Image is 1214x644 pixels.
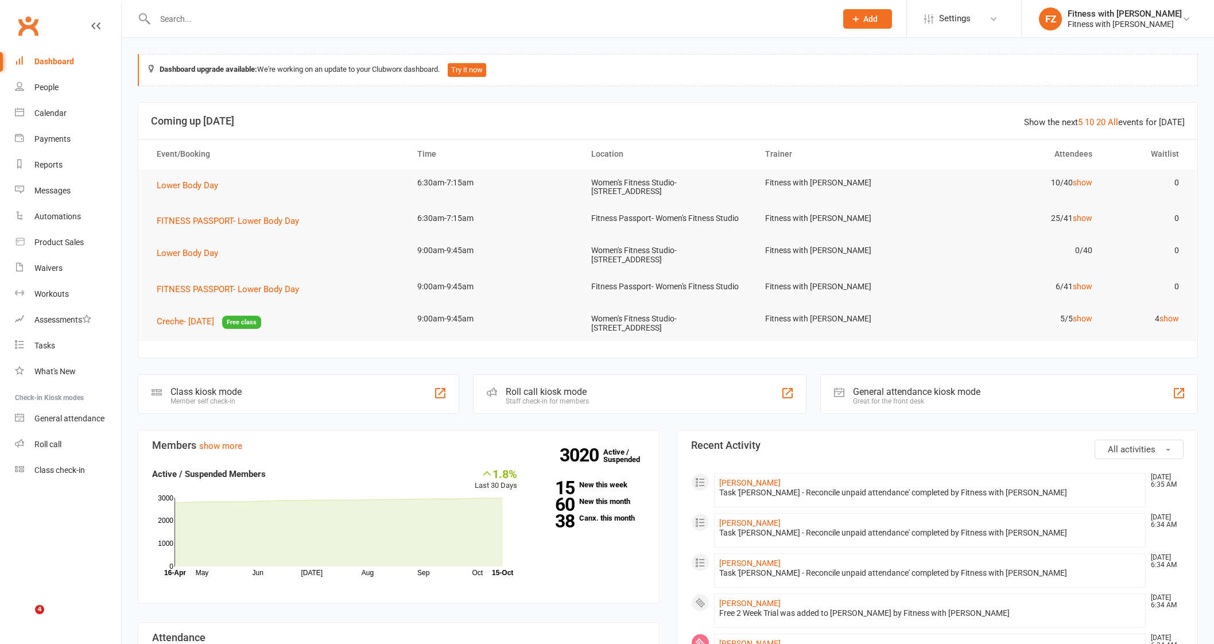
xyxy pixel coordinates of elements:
[506,386,589,397] div: Roll call kiosk mode
[719,478,781,487] a: [PERSON_NAME]
[157,216,299,226] span: FITNESS PASSPORT- Lower Body Day
[15,255,121,281] a: Waivers
[1096,117,1106,127] a: 20
[1073,314,1092,323] a: show
[34,414,104,423] div: General attendance
[1103,273,1189,300] td: 0
[581,273,755,300] td: Fitness Passport- Women's Fitness Studio
[1095,440,1184,459] button: All activities
[170,397,242,405] div: Member self check-in
[843,9,892,29] button: Add
[534,496,575,513] strong: 60
[581,169,755,205] td: Women's Fitness Studio- [STREET_ADDRESS]
[1068,9,1182,19] div: Fitness with [PERSON_NAME]
[151,115,1185,127] h3: Coming up [DATE]
[407,139,581,169] th: Time
[407,273,581,300] td: 9:00am-9:45am
[152,469,266,479] strong: Active / Suspended Members
[15,406,121,432] a: General attendance kiosk mode
[939,6,971,32] span: Settings
[534,498,645,505] a: 60New this month
[157,246,226,260] button: Lower Body Day
[157,248,218,258] span: Lower Body Day
[581,237,755,273] td: Women's Fitness Studio- [STREET_ADDRESS]
[1039,7,1062,30] div: FZ
[929,305,1103,332] td: 5/5
[34,83,59,92] div: People
[929,169,1103,196] td: 10/40
[1073,214,1092,223] a: show
[11,605,39,633] iframe: Intercom live chat
[1078,117,1083,127] a: 5
[34,289,69,298] div: Workouts
[853,397,980,405] div: Great for the front desk
[15,432,121,457] a: Roll call
[152,11,828,27] input: Search...
[719,528,1141,538] div: Task '[PERSON_NAME] - Reconcile unpaid attendance' completed by Fitness with [PERSON_NAME]
[222,316,261,329] span: Free class
[1159,314,1179,323] a: show
[719,488,1141,498] div: Task '[PERSON_NAME] - Reconcile unpaid attendance' completed by Fitness with [PERSON_NAME]
[138,54,1198,86] div: We're working on an update to your Clubworx dashboard.
[1024,115,1185,129] div: Show the next events for [DATE]
[755,237,929,264] td: Fitness with [PERSON_NAME]
[534,481,645,488] a: 15New this week
[15,49,121,75] a: Dashboard
[15,359,121,385] a: What's New
[34,341,55,350] div: Tasks
[157,214,307,228] button: FITNESS PASSPORT- Lower Body Day
[157,282,307,296] button: FITNESS PASSPORT- Lower Body Day
[853,386,980,397] div: General attendance kiosk mode
[719,558,781,568] a: [PERSON_NAME]
[160,65,257,73] strong: Dashboard upgrade available:
[407,237,581,264] td: 9:00am-9:45am
[1103,205,1189,232] td: 0
[34,440,61,449] div: Roll call
[1145,514,1183,529] time: [DATE] 6:34 AM
[755,305,929,332] td: Fitness with [PERSON_NAME]
[15,307,121,333] a: Assessments
[15,178,121,204] a: Messages
[1108,117,1118,127] a: All
[170,386,242,397] div: Class kiosk mode
[157,284,299,294] span: FITNESS PASSPORT- Lower Body Day
[929,205,1103,232] td: 25/41
[407,169,581,196] td: 6:30am-7:15am
[34,465,85,475] div: Class check-in
[407,205,581,232] td: 6:30am-7:15am
[1145,594,1183,609] time: [DATE] 6:34 AM
[691,440,1184,451] h3: Recent Activity
[1103,139,1189,169] th: Waitlist
[581,205,755,232] td: Fitness Passport- Women's Fitness Studio
[1073,282,1092,291] a: show
[34,57,74,66] div: Dashboard
[863,14,878,24] span: Add
[534,514,645,522] a: 38Canx. this month
[152,632,645,643] h3: Attendance
[34,186,71,195] div: Messages
[34,134,71,143] div: Payments
[146,139,407,169] th: Event/Booking
[152,440,645,451] h3: Members
[157,316,214,327] span: Creche- [DATE]
[719,518,781,527] a: [PERSON_NAME]
[719,568,1141,578] div: Task '[PERSON_NAME] - Reconcile unpaid attendance' completed by Fitness with [PERSON_NAME]
[199,441,242,451] a: show more
[929,237,1103,264] td: 0/40
[15,281,121,307] a: Workouts
[157,180,218,191] span: Lower Body Day
[15,457,121,483] a: Class kiosk mode
[15,230,121,255] a: Product Sales
[534,513,575,530] strong: 38
[1068,19,1182,29] div: Fitness with [PERSON_NAME]
[534,479,575,496] strong: 15
[15,152,121,178] a: Reports
[755,139,929,169] th: Trainer
[719,599,781,608] a: [PERSON_NAME]
[15,75,121,100] a: People
[755,205,929,232] td: Fitness with [PERSON_NAME]
[34,212,81,221] div: Automations
[603,440,654,472] a: 3020Active / Suspended
[35,605,44,614] span: 4
[157,179,226,192] button: Lower Body Day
